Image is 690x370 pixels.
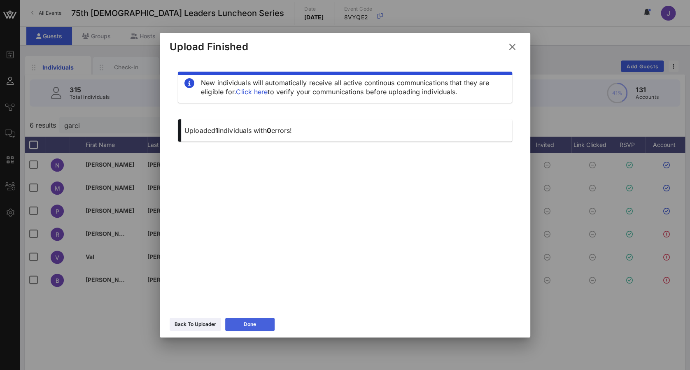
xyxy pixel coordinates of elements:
[225,318,275,331] button: Done
[175,320,216,328] div: Back To Uploader
[236,88,268,96] a: Click here
[244,320,256,328] div: Done
[170,41,248,53] div: Upload Finished
[215,126,218,135] span: 1
[201,78,506,96] div: New individuals will automatically receive all active continous communications that they are elig...
[184,126,506,135] p: Uploaded individuals with errors!
[170,318,221,331] button: Back To Uploader
[267,126,271,135] span: 0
